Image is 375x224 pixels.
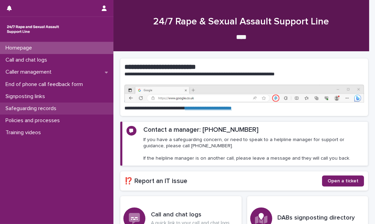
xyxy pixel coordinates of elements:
[143,126,258,134] h2: Contact a manager: [PHONE_NUMBER]
[3,93,51,100] p: Signposting links
[3,45,37,51] p: Homepage
[124,177,322,185] h2: ⁉️ Report an IT issue
[3,69,57,75] p: Caller management
[322,175,364,186] a: Open a ticket
[143,137,364,162] p: If you have a safeguarding concern, or need to speak to a helpline manager for support or guidanc...
[3,129,46,136] p: Training videos
[5,22,60,36] img: rhQMoQhaT3yELyF149Cw
[120,16,362,28] h1: 24/7 Rape & Sexual Assault Support Line
[3,105,62,112] p: Safeguarding records
[151,211,230,219] h3: Call and chat logs
[3,81,88,88] p: End of phone call feedback form
[3,57,53,63] p: Call and chat logs
[124,85,364,103] img: https%3A%2F%2Fcdn.document360.io%2F0deca9d6-0dac-4e56-9e8f-8d9979bfce0e%2FImages%2FDocumentation%...
[278,214,355,222] h3: DABs signposting directory
[328,179,359,183] span: Open a ticket
[3,117,65,124] p: Policies and processes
